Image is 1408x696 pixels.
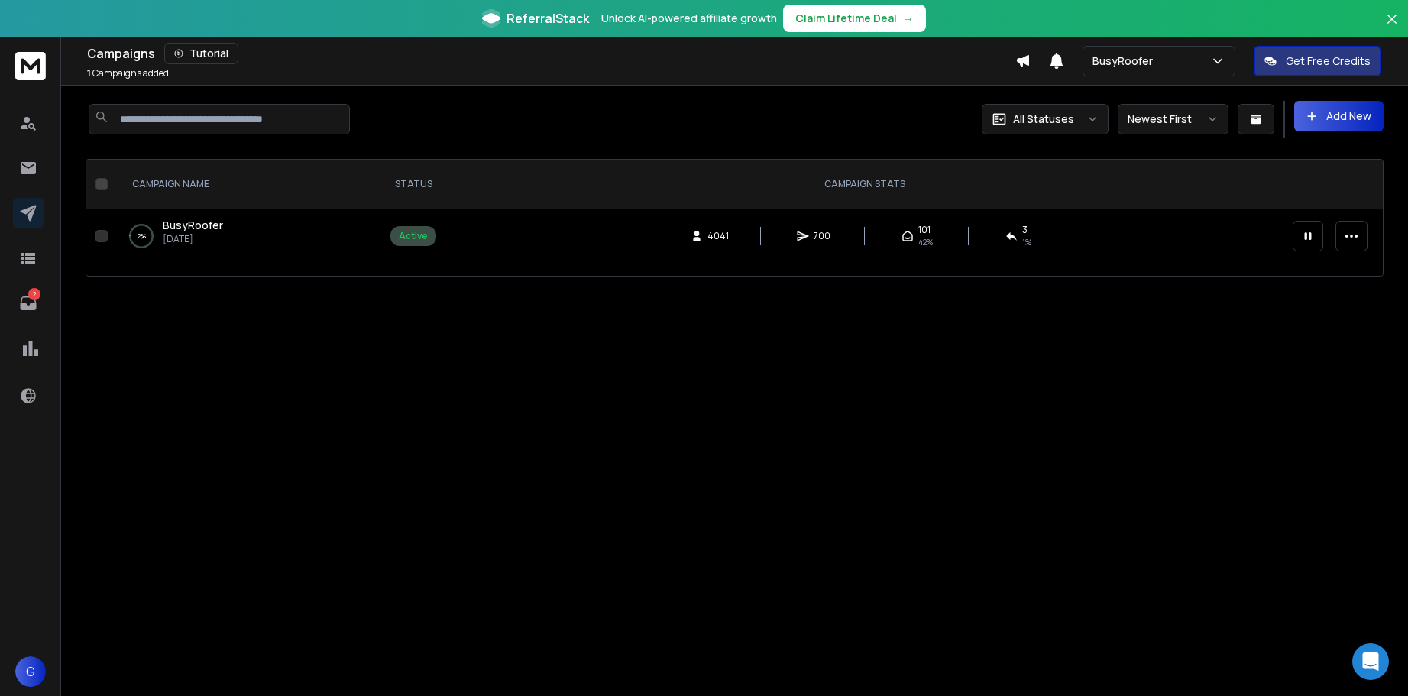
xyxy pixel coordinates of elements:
[163,233,223,245] p: [DATE]
[783,5,926,32] button: Claim Lifetime Deal→
[138,228,146,244] p: 2 %
[1254,46,1381,76] button: Get Free Credits
[163,218,223,232] span: BusyRoofer
[1286,53,1371,69] p: Get Free Credits
[1294,101,1384,131] button: Add New
[114,209,381,264] td: 2%BusyRoofer[DATE]
[918,236,933,248] span: 42 %
[28,288,40,300] p: 2
[1382,9,1402,46] button: Close banner
[445,160,1283,209] th: CAMPAIGN STATS
[507,9,589,28] span: ReferralStack
[15,656,46,687] button: G
[87,67,169,79] p: Campaigns added
[903,11,914,26] span: →
[399,230,428,242] div: Active
[707,230,729,242] span: 4041
[164,43,238,64] button: Tutorial
[1022,236,1031,248] span: 1 %
[1022,224,1028,236] span: 3
[381,160,445,209] th: STATUS
[87,66,91,79] span: 1
[114,160,381,209] th: CAMPAIGN NAME
[814,230,830,242] span: 700
[87,43,1015,64] div: Campaigns
[918,224,931,236] span: 101
[1013,112,1074,127] p: All Statuses
[1092,53,1159,69] p: BusyRoofer
[13,288,44,319] a: 2
[1118,104,1228,134] button: Newest First
[601,11,777,26] p: Unlock AI-powered affiliate growth
[1352,643,1389,680] div: Open Intercom Messenger
[163,218,223,233] a: BusyRoofer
